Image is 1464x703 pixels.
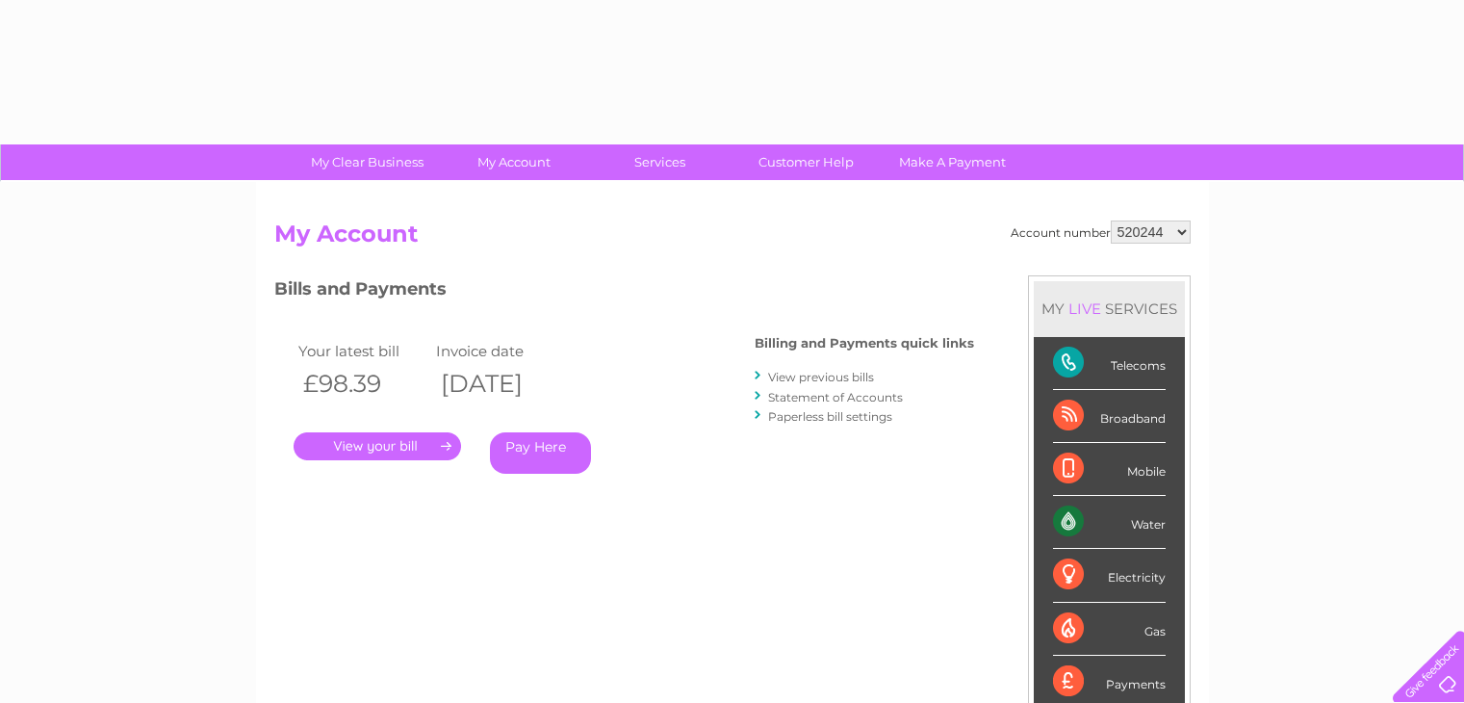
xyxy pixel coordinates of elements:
[768,370,874,384] a: View previous bills
[768,409,892,424] a: Paperless bill settings
[755,336,974,351] h4: Billing and Payments quick links
[1011,221,1191,244] div: Account number
[294,432,461,460] a: .
[1053,496,1166,549] div: Water
[1034,281,1185,336] div: MY SERVICES
[294,338,432,364] td: Your latest bill
[431,338,570,364] td: Invoice date
[1053,443,1166,496] div: Mobile
[1053,390,1166,443] div: Broadband
[768,390,903,404] a: Statement of Accounts
[274,221,1191,257] h2: My Account
[1053,603,1166,656] div: Gas
[274,275,974,309] h3: Bills and Payments
[1065,299,1105,318] div: LIVE
[434,144,593,180] a: My Account
[580,144,739,180] a: Services
[1053,337,1166,390] div: Telecoms
[431,364,570,404] th: [DATE]
[294,364,432,404] th: £98.39
[873,144,1032,180] a: Make A Payment
[727,144,886,180] a: Customer Help
[1053,549,1166,602] div: Electricity
[490,432,591,474] a: Pay Here
[288,144,447,180] a: My Clear Business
